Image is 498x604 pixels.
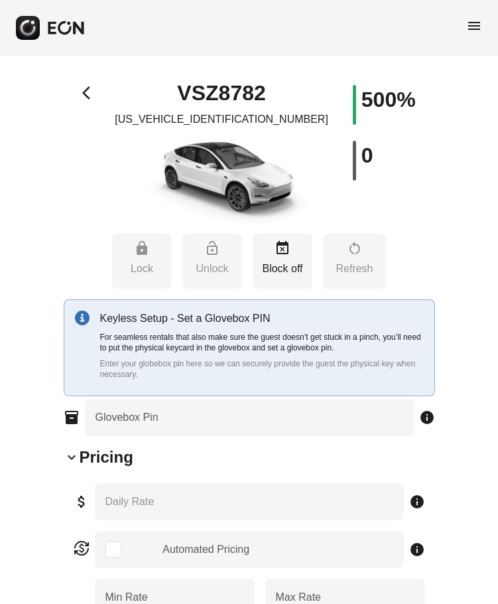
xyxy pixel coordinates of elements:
[361,147,373,163] h1: 0
[361,92,416,108] h1: 500%
[162,542,249,558] div: Automated Pricing
[253,234,312,289] button: Block off
[409,542,425,558] span: info
[95,410,158,425] label: Glovebox Pin
[177,85,265,101] h1: VSZ8782
[100,311,424,327] p: Keyless Setup - Set a Glovebox PIN
[259,261,306,277] p: Block off
[64,410,80,425] span: inventory_2
[100,332,424,353] p: For seamless rentals that also make sure the guest doesn’t get stuck in a pinch, you’ll need to p...
[275,240,290,256] span: event_busy
[115,112,328,127] p: [US_VEHICLE_IDENTIFICATION_NUMBER]
[74,494,90,510] span: attach_money
[409,494,425,510] span: info
[419,410,435,425] span: info
[129,133,314,226] img: car
[75,311,90,325] img: info
[100,358,424,380] p: Enter your globebox pin here so we can securely provide the guest the physical key when necessary.
[82,85,98,101] span: arrow_back_ios
[64,449,80,465] span: keyboard_arrow_down
[466,18,482,34] span: menu
[74,540,90,556] span: currency_exchange
[80,447,133,468] h2: Pricing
